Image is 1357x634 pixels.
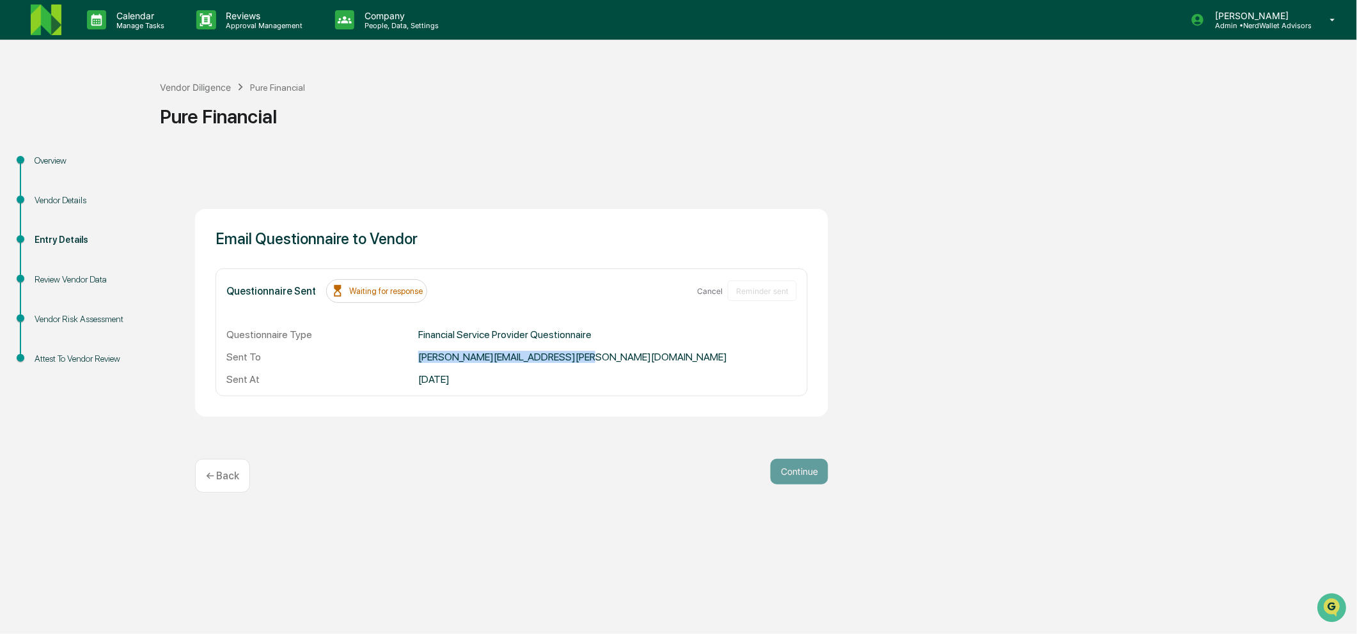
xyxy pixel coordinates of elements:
span: [DATE] [113,174,139,185]
label: Questionnaire Type [226,329,418,341]
div: Pure Financial [160,105,1351,128]
p: ← Back [206,470,239,482]
p: Company [354,10,445,21]
p: Reviews [216,10,310,21]
a: Powered byPylon [90,282,155,293]
span: Questionnaire Sent [226,285,316,297]
div: Review Vendor Data [35,273,139,286]
div: 🖐️ [13,229,23,239]
div: [DATE] [418,373,450,385]
span: • [106,174,111,185]
span: Attestations [106,228,159,240]
div: [PERSON_NAME][EMAIL_ADDRESS][PERSON_NAME][DOMAIN_NAME] [418,351,727,363]
p: Calendar [106,10,171,21]
div: 🔎 [13,253,23,263]
a: 🔎Data Lookup [8,247,86,270]
p: Admin • NerdWallet Advisors [1205,21,1312,30]
div: Vendor Diligence [160,82,231,93]
h1: Email Questionnaire to Vendor [216,229,808,248]
img: logo [31,4,61,35]
div: Vendor Risk Assessment [35,313,139,326]
div: Pure Financial [250,82,305,93]
div: Entry Details [35,233,139,247]
button: See all [198,140,233,155]
span: [PERSON_NAME] [40,174,104,185]
a: 🖐️Preclearance [8,222,88,245]
div: Start new chat [58,98,210,111]
button: Cancel [697,281,723,301]
label: Sent At [226,373,418,385]
div: Vendor Details [35,194,139,207]
div: Overview [35,154,139,167]
div: Past conversations [13,143,86,153]
p: [PERSON_NAME] [1205,10,1312,21]
div: Attest To Vendor Review [35,352,139,366]
button: Continue [771,459,828,484]
iframe: Open customer support [1316,592,1351,626]
a: 🗄️Attestations [88,222,164,245]
div: We're available if you need us! [58,111,176,121]
span: Preclearance [26,228,82,240]
img: 1746055101610-c473b297-6a78-478c-a979-82029cc54cd1 [13,98,36,121]
p: Manage Tasks [106,21,171,30]
img: 8933085812038_c878075ebb4cc5468115_72.jpg [27,98,50,121]
p: How can we help? [13,27,233,48]
p: People, Data, Settings [354,21,445,30]
p: Approval Management [216,21,310,30]
label: Sent To [226,351,418,363]
span: Pylon [127,283,155,293]
div: Waiting for response [326,279,427,303]
div: 🗄️ [93,229,103,239]
img: Jack Rasmussen [13,162,33,183]
span: Data Lookup [26,252,81,265]
div: Financial Service Provider Questionnaire [418,329,592,341]
button: Reminder sent [728,281,797,301]
button: Start new chat [217,102,233,118]
img: 1746055101610-c473b297-6a78-478c-a979-82029cc54cd1 [26,175,36,185]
